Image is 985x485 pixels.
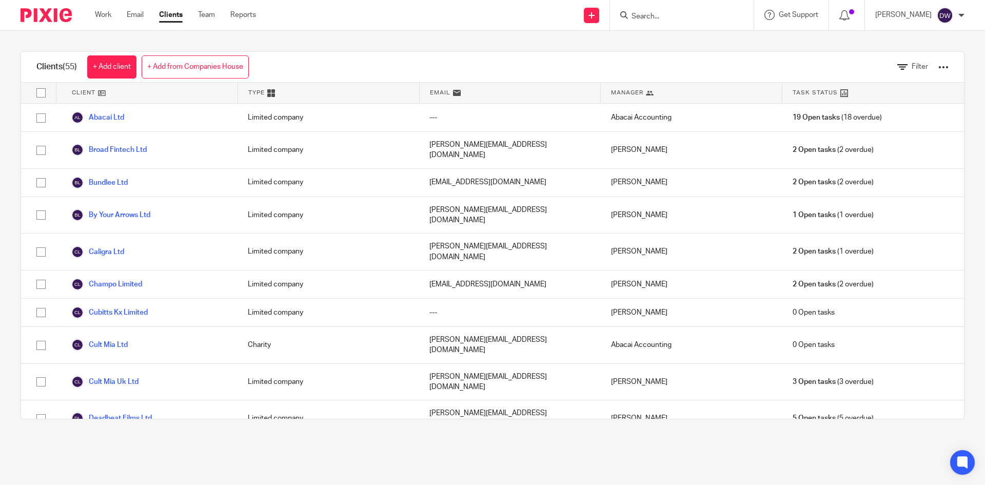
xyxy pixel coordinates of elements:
[159,10,183,20] a: Clients
[793,413,874,423] span: (5 overdue)
[912,63,928,70] span: Filter
[419,299,601,326] div: ---
[21,8,72,22] img: Pixie
[71,209,150,221] a: By Your Arrows Ltd
[238,299,419,326] div: Limited company
[71,306,84,319] img: svg%3E
[71,339,84,351] img: svg%3E
[631,12,723,22] input: Search
[419,270,601,298] div: [EMAIL_ADDRESS][DOMAIN_NAME]
[937,7,953,24] img: svg%3E
[238,104,419,131] div: Limited company
[601,234,782,270] div: [PERSON_NAME]
[419,197,601,234] div: [PERSON_NAME][EMAIL_ADDRESS][DOMAIN_NAME]
[198,10,215,20] a: Team
[230,10,256,20] a: Reports
[419,364,601,400] div: [PERSON_NAME][EMAIL_ADDRESS][DOMAIN_NAME]
[793,112,882,123] span: (18 overdue)
[601,104,782,131] div: Abacai Accounting
[238,364,419,400] div: Limited company
[601,364,782,400] div: [PERSON_NAME]
[601,327,782,363] div: Abacai Accounting
[611,88,643,97] span: Manager
[248,88,265,97] span: Type
[793,177,836,187] span: 2 Open tasks
[127,10,144,20] a: Email
[793,377,836,387] span: 3 Open tasks
[601,132,782,168] div: [PERSON_NAME]
[430,88,450,97] span: Email
[36,62,77,72] h1: Clients
[71,278,142,290] a: Champo Limited
[793,145,836,155] span: 2 Open tasks
[419,104,601,131] div: ---
[793,279,836,289] span: 2 Open tasks
[419,327,601,363] div: [PERSON_NAME][EMAIL_ADDRESS][DOMAIN_NAME]
[71,412,84,424] img: svg%3E
[793,112,840,123] span: 19 Open tasks
[72,88,95,97] span: Client
[601,400,782,437] div: [PERSON_NAME]
[793,145,874,155] span: (2 overdue)
[238,132,419,168] div: Limited company
[793,413,836,423] span: 5 Open tasks
[238,327,419,363] div: Charity
[71,278,84,290] img: svg%3E
[71,246,124,258] a: Caligra Ltd
[601,169,782,197] div: [PERSON_NAME]
[793,210,874,220] span: (1 overdue)
[95,10,111,20] a: Work
[63,63,77,71] span: (55)
[71,111,124,124] a: Abacai Ltd
[238,197,419,234] div: Limited company
[793,377,874,387] span: (3 overdue)
[238,270,419,298] div: Limited company
[238,234,419,270] div: Limited company
[142,55,249,79] a: + Add from Companies House
[793,246,836,257] span: 2 Open tasks
[793,307,835,318] span: 0 Open tasks
[793,340,835,350] span: 0 Open tasks
[31,83,51,103] input: Select all
[87,55,136,79] a: + Add client
[238,169,419,197] div: Limited company
[793,88,838,97] span: Task Status
[793,177,874,187] span: (2 overdue)
[71,177,128,189] a: Bundlee Ltd
[419,132,601,168] div: [PERSON_NAME][EMAIL_ADDRESS][DOMAIN_NAME]
[71,177,84,189] img: svg%3E
[419,400,601,437] div: [PERSON_NAME][EMAIL_ADDRESS][DOMAIN_NAME]
[71,144,147,156] a: Broad Fintech Ltd
[601,270,782,298] div: [PERSON_NAME]
[71,209,84,221] img: svg%3E
[875,10,932,20] p: [PERSON_NAME]
[71,412,153,424] a: Deadbeat Films Ltd.
[419,169,601,197] div: [EMAIL_ADDRESS][DOMAIN_NAME]
[601,197,782,234] div: [PERSON_NAME]
[779,11,818,18] span: Get Support
[419,234,601,270] div: [PERSON_NAME][EMAIL_ADDRESS][DOMAIN_NAME]
[71,144,84,156] img: svg%3E
[793,279,874,289] span: (2 overdue)
[71,376,139,388] a: Cult Mia Uk Ltd
[71,246,84,258] img: svg%3E
[71,111,84,124] img: svg%3E
[793,210,836,220] span: 1 Open tasks
[793,246,874,257] span: (1 overdue)
[71,306,148,319] a: Cubitts Kx Limited
[601,299,782,326] div: [PERSON_NAME]
[71,376,84,388] img: svg%3E
[238,400,419,437] div: Limited company
[71,339,128,351] a: Cult Mia Ltd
